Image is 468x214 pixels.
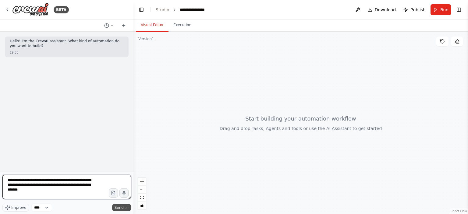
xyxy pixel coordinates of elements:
button: Switch to previous chat [102,22,116,29]
span: Run [440,7,448,13]
button: Hide left sidebar [137,5,146,14]
nav: breadcrumb [156,7,210,13]
button: zoom in [138,178,146,186]
div: 19:33 [10,50,19,55]
button: Execution [168,19,196,32]
a: React Flow attribution [451,209,467,213]
button: Visual Editor [136,19,168,32]
button: Upload files [109,188,118,198]
span: Publish [410,7,426,13]
div: Version 1 [138,37,154,41]
button: toggle interactivity [138,202,146,209]
img: Logo [12,3,49,16]
button: Download [365,4,399,15]
span: Send [115,205,124,210]
button: fit view [138,194,146,202]
span: Improve [11,205,26,210]
div: React Flow controls [138,178,146,209]
span: Download [375,7,396,13]
button: Run [431,4,451,15]
button: Improve [2,204,29,212]
a: Studio [156,7,169,12]
button: Send [112,204,131,211]
button: Show right sidebar [455,5,463,14]
button: Publish [401,4,428,15]
div: BETA [54,6,69,13]
button: Start a new chat [119,22,129,29]
button: Click to speak your automation idea [119,188,129,198]
p: Hello! I'm the CrewAI assistant. What kind of automation do you want to build? [10,39,124,48]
